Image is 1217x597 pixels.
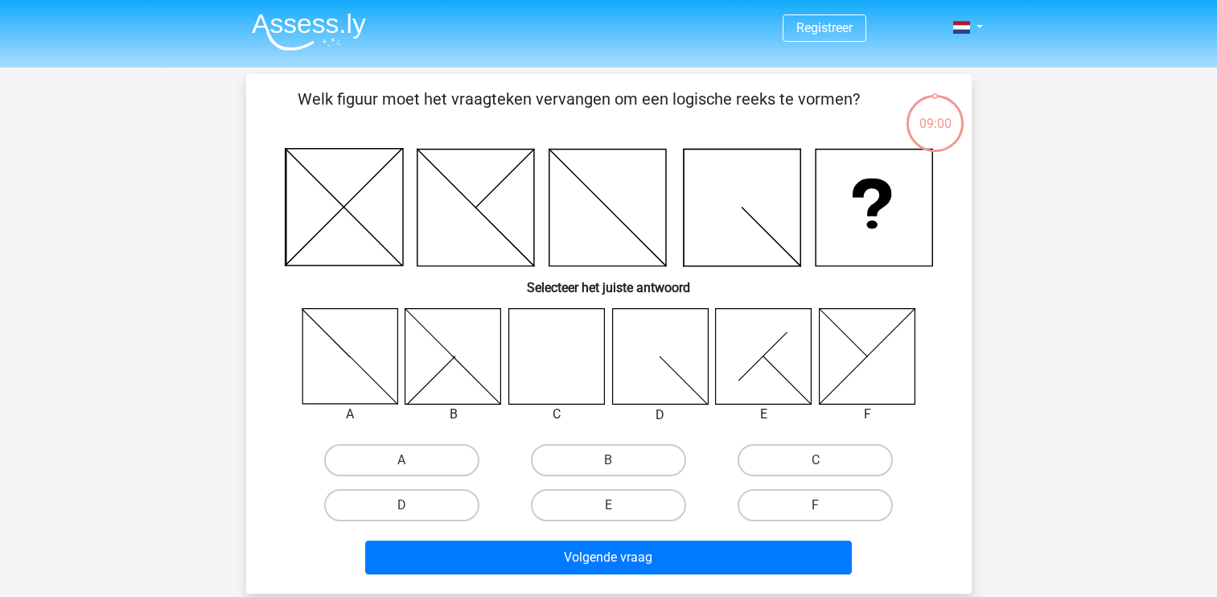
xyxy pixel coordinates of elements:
label: E [531,489,686,521]
div: C [496,405,618,424]
div: A [290,405,411,424]
h6: Selecteer het juiste antwoord [272,267,946,295]
a: Registreer [796,20,853,35]
div: E [703,405,824,424]
div: B [393,405,514,424]
div: D [600,406,722,425]
p: Welk figuur moet het vraagteken vervangen om een logische reeks te vormen? [272,87,886,135]
div: 09:00 [905,93,965,134]
label: D [324,489,479,521]
label: C [738,444,893,476]
label: A [324,444,479,476]
label: F [738,489,893,521]
label: B [531,444,686,476]
button: Volgende vraag [365,541,852,574]
img: Assessly [252,13,366,51]
div: F [807,405,928,424]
